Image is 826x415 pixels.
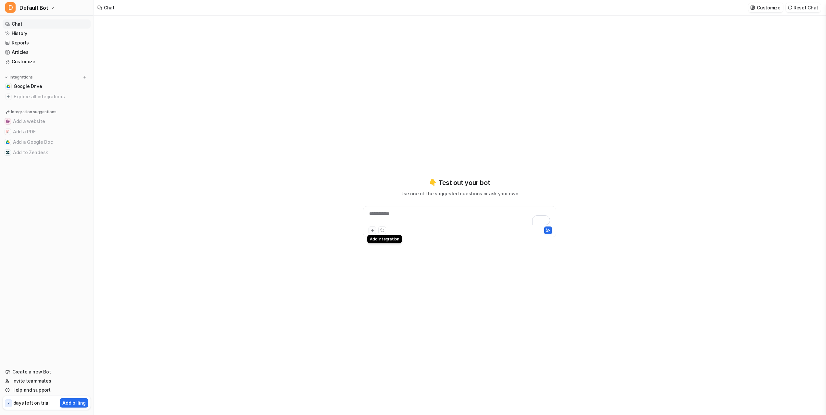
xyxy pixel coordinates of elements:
button: Customize [748,3,783,12]
p: Use one of the suggested questions or ask your own [400,190,518,197]
span: Explore all integrations [14,92,88,102]
img: Add a website [6,119,10,123]
button: Reset Chat [786,3,821,12]
img: Add a PDF [6,130,10,134]
a: Invite teammates [3,376,91,385]
span: D [5,2,16,13]
a: Create a new Bot [3,367,91,376]
button: Integrations [3,74,35,80]
button: Add a Google DocAdd a Google Doc [3,137,91,147]
img: Google Drive [6,84,10,88]
a: Chat [3,19,91,29]
img: Add to Zendesk [6,151,10,154]
button: Add a websiteAdd a website [3,116,91,127]
img: Add a Google Doc [6,140,10,144]
img: reset [788,5,792,10]
img: customize [750,5,755,10]
div: Add Integration [367,235,402,243]
a: Google DriveGoogle Drive [3,82,91,91]
a: Reports [3,38,91,47]
button: Add to ZendeskAdd to Zendesk [3,147,91,158]
button: Add a PDFAdd a PDF [3,127,91,137]
a: Customize [3,57,91,66]
img: explore all integrations [5,93,12,100]
a: History [3,29,91,38]
p: 7 [7,400,10,406]
div: Chat [104,4,115,11]
p: 👇 Test out your bot [429,178,490,188]
p: Integrations [10,75,33,80]
p: days left on trial [13,399,50,406]
span: Default Bot [19,3,48,12]
img: expand menu [4,75,8,79]
img: menu_add.svg [82,75,87,79]
div: To enrich screen reader interactions, please activate Accessibility in Grammarly extension settings [365,210,555,225]
button: Add billing [60,398,88,408]
a: Articles [3,48,91,57]
p: Customize [757,4,780,11]
p: Add billing [62,399,86,406]
a: Explore all integrations [3,92,91,101]
p: Integration suggestions [11,109,56,115]
span: Google Drive [14,83,42,90]
a: Help and support [3,385,91,395]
